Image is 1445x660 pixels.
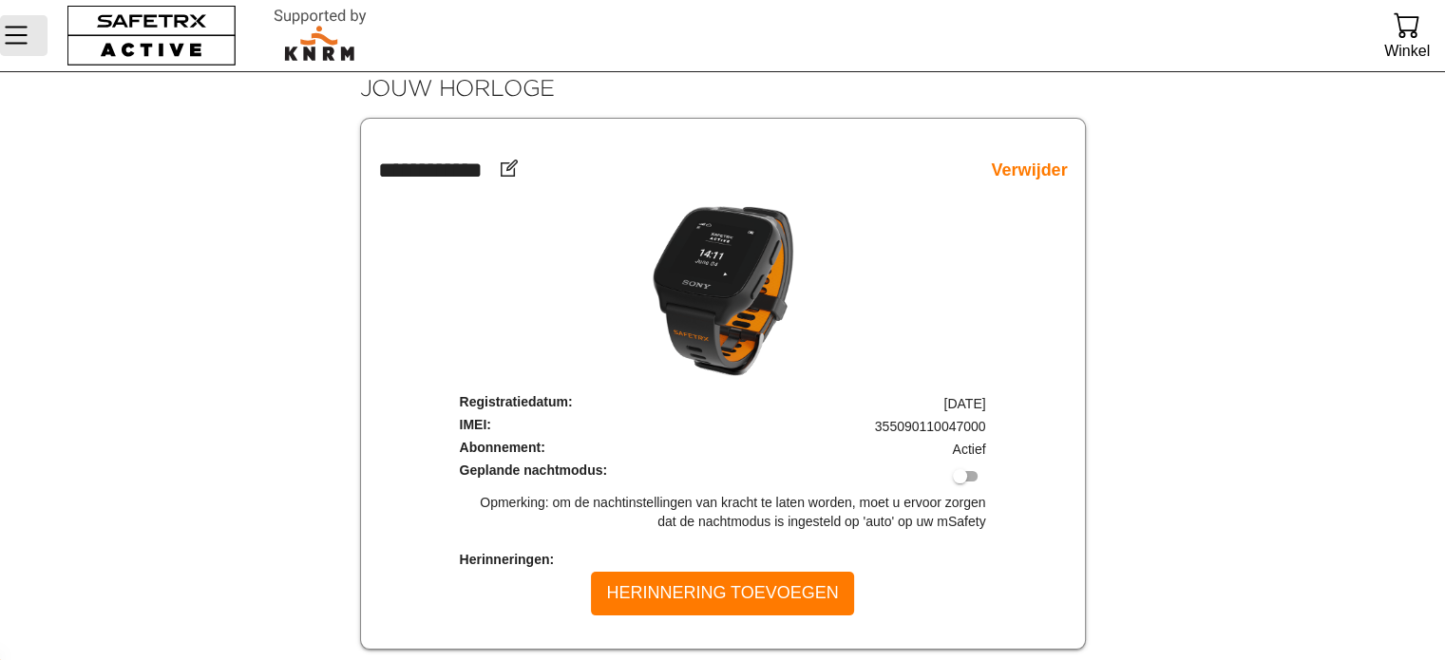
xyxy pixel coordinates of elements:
[460,552,550,567] font: Herinneringen
[606,583,838,602] font: Herinnering toevoegen
[460,417,487,432] font: IMEI
[252,5,389,66] img: RescueLogo.svg
[875,419,986,434] font: 355090110047000
[460,394,568,409] font: Registratiedatum
[943,396,985,411] font: [DATE]
[652,205,794,377] img: mSafety.png
[460,462,603,478] font: Geplande nachtmodus
[952,442,985,457] font: Actief
[360,74,556,102] font: Jouw horloge
[480,495,985,529] font: Opmerking: om de nachtinstellingen van kracht te laten worden, moet u ervoor zorgen dat de nachtm...
[1384,43,1430,59] font: Winkel
[591,572,853,615] button: Herinnering toevoegen
[460,440,542,455] font: Abonnement
[991,160,1067,179] font: Verwijder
